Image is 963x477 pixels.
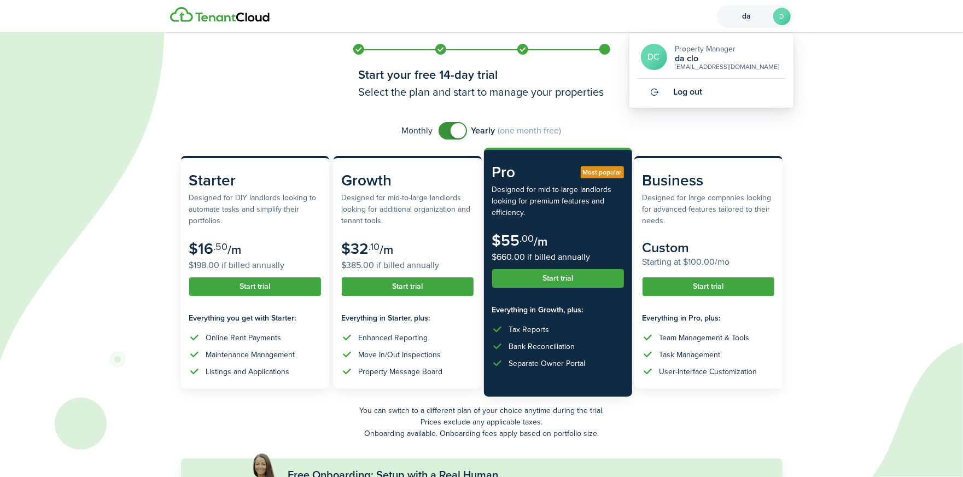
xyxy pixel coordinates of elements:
[189,259,321,272] subscription-pricing-card-price-annual: $198.00 if billed annually
[342,237,369,260] subscription-pricing-card-price-amount: $32
[359,366,443,377] div: Property Message Board
[492,184,624,218] subscription-pricing-card-description: Designed for mid-to-large landlords looking for premium features and efficiency.
[342,312,474,324] subscription-pricing-card-features-title: Everything in Starter, plus:
[206,349,295,360] div: Maintenance Management
[206,332,282,344] div: Online Rent Payments
[643,312,774,324] subscription-pricing-card-features-title: Everything in Pro, plus:
[181,405,783,439] p: You can switch to a different plan of your choice anytime during the trial. Prices exclude any ap...
[359,332,428,344] div: Enhanced Reporting
[643,192,774,226] subscription-pricing-card-description: Designed for large companies looking for advanced features tailored to their needs.
[674,87,703,97] span: Log out
[214,240,228,254] subscription-pricing-card-price-cents: .50
[369,240,380,254] subscription-pricing-card-price-cents: .10
[189,192,321,226] subscription-pricing-card-description: Designed for DIY landlords looking to automate tasks and simplify their portfolios.
[675,43,736,55] span: Property Manager
[725,13,769,20] span: da
[342,169,474,192] subscription-pricing-card-title: Growth
[773,8,791,25] avatar-text: D
[520,231,534,246] subscription-pricing-card-price-cents: .00
[402,124,433,137] span: Monthly
[492,251,624,264] subscription-pricing-card-price-annual: $660.00 if billed annually
[643,169,774,192] subscription-pricing-card-title: Business
[492,229,520,252] subscription-pricing-card-price-amount: $55
[228,241,242,259] subscription-pricing-card-price-period: /m
[170,7,270,22] img: Logo
[509,358,586,369] div: Separate Owner Portal
[643,277,774,296] button: Start trial
[643,255,774,269] subscription-pricing-card-price-annual: Starting at $100.00/mo
[534,232,548,251] subscription-pricing-card-price-period: /m
[359,66,605,84] h1: Start your free 14-day trial
[189,277,321,296] button: Start trial
[641,44,667,70] avatar-text: DC
[509,341,575,352] div: Bank Reconciliation
[717,5,793,28] button: Open menu
[638,79,785,105] a: Log out
[675,63,780,70] div: [EMAIL_ADDRESS][DOMAIN_NAME]
[342,259,474,272] subscription-pricing-card-price-annual: $385.00 if billed annually
[359,349,441,360] div: Move In/Out Inspections
[583,167,622,177] span: Most popular
[492,269,624,288] button: Start trial
[206,366,290,377] div: Listings and Applications
[659,349,721,360] div: Task Management
[659,366,757,377] div: User-Interface Customization
[492,304,624,316] subscription-pricing-card-features-title: Everything in Growth, plus:
[659,332,750,344] div: Team Management & Tools
[643,237,690,258] subscription-pricing-card-price-amount: Custom
[342,277,474,296] button: Start trial
[189,169,321,192] subscription-pricing-card-title: Starter
[189,312,321,324] subscription-pricing-card-features-title: Everything you get with Starter:
[359,84,605,100] h3: Select the plan and start to manage your properties
[675,54,780,63] h2: da clo
[342,192,474,226] subscription-pricing-card-description: Designed for mid-to-large landlords looking for additional organization and tenant tools.
[189,237,214,260] subscription-pricing-card-price-amount: $16
[509,324,550,335] div: Tax Reports
[380,241,394,259] subscription-pricing-card-price-period: /m
[492,161,624,184] subscription-pricing-card-title: Pro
